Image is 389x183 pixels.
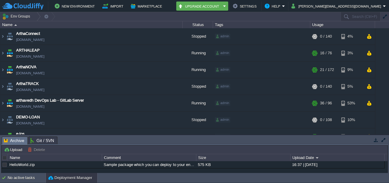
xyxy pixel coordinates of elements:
button: Deployment Manager [48,175,92,181]
span: Archive [4,137,24,144]
a: ArthaConnect [16,31,40,37]
a: [DOMAIN_NAME] [16,87,44,93]
div: Running [183,95,213,111]
div: admin [215,84,230,89]
div: admin [215,67,230,73]
div: Status [183,21,213,28]
div: 9% [341,62,361,78]
div: 10% [341,112,361,128]
div: Running [183,62,213,78]
a: [DOMAIN_NAME] [16,70,44,76]
div: Stopped [183,112,213,128]
img: AMDAwAAAACH5BAEAAAAALAAAAAABAAEAAAICRAEAOw== [5,128,14,145]
img: AMDAwAAAACH5BAEAAAAALAAAAAABAAEAAAICRAEAOw== [5,45,14,61]
button: Delete [28,147,47,152]
img: AMDAwAAAACH5BAEAAAAALAAAAAABAAEAAAICRAEAOw== [5,78,14,95]
img: AMDAwAAAACH5BAEAAAAALAAAAAABAAEAAAICRAEAOw== [14,24,17,26]
a: ArthaTRACK [16,81,39,87]
a: ARTHALEAP [16,47,40,53]
img: AMDAwAAAACH5BAEAAAAALAAAAAABAAEAAAICRAEAOw== [5,62,14,78]
div: Name [8,154,102,161]
div: No active tasks [8,173,46,183]
button: Import [102,2,125,10]
img: AMDAwAAAACH5BAEAAAAALAAAAAABAAEAAAICRAEAOw== [0,128,5,145]
img: AMDAwAAAACH5BAEAAAAALAAAAAABAAEAAAICRAEAOw== [5,28,14,45]
div: 4% [341,28,361,45]
button: [PERSON_NAME][EMAIL_ADDRESS][DOMAIN_NAME] [291,2,383,10]
div: 36 / 96 [320,95,332,111]
button: New Environment [55,2,97,10]
img: AMDAwAAAACH5BAEAAAAALAAAAAABAAEAAAICRAEAOw== [0,28,5,45]
div: Size [197,154,290,161]
img: AMDAwAAAACH5BAEAAAAALAAAAAABAAEAAAICRAEAOw== [0,95,5,111]
a: [DOMAIN_NAME] [16,103,44,110]
a: ArthaNOVA [16,64,36,70]
button: Upload [4,147,24,152]
a: DEMO-LOAN [16,114,40,120]
div: Running [183,128,213,145]
div: Sample package which you can deploy to your environment. Feel free to delete and upload a package... [102,161,196,168]
div: Name [1,21,182,28]
div: 0 / 108 [320,112,332,128]
div: 0 / 140 [320,78,332,95]
img: AMDAwAAAACH5BAEAAAAALAAAAAABAAEAAAICRAEAOw== [0,112,5,128]
div: 3% [341,45,361,61]
iframe: chat widget [363,159,383,177]
img: AMDAwAAAACH5BAEAAAAALAAAAAABAAEAAAICRAEAOw== [5,95,14,111]
div: Stopped [183,78,213,95]
div: admin [215,117,230,123]
div: admin [215,100,230,106]
a: [DOMAIN_NAME] [16,120,44,126]
img: CloudJiffy [2,2,43,10]
div: 53% [341,95,361,111]
a: arthavedh DevOps Lab - GitLab Server [16,97,84,103]
div: 16:37 | [DATE] [291,161,384,168]
div: Running [183,45,213,61]
div: Stopped [183,28,213,45]
div: 6% [341,128,361,145]
img: AMDAwAAAACH5BAEAAAAALAAAAAABAAEAAAICRAEAOw== [0,45,5,61]
button: Marketplace [131,2,164,10]
div: 5% [341,78,361,95]
a: e-los [16,131,25,137]
div: admin [215,34,230,39]
div: 21 / 172 [320,62,334,78]
div: 16 / 76 [320,45,332,61]
img: AMDAwAAAACH5BAEAAAAALAAAAAABAAEAAAICRAEAOw== [0,78,5,95]
a: [DOMAIN_NAME] [16,37,44,43]
a: [DOMAIN_NAME] [16,53,44,59]
button: Env Groups [2,12,32,21]
div: Comment [102,154,196,161]
img: AMDAwAAAACH5BAEAAAAALAAAAAABAAEAAAICRAEAOw== [0,62,5,78]
button: Help [265,2,282,10]
button: Settings [233,2,258,10]
div: Usage [311,21,375,28]
div: 20 / 108 [320,128,334,145]
div: Upload Date [291,154,384,161]
button: Upgrade Account [178,2,221,10]
div: Tags [213,21,310,28]
a: HelloWorld.zip [9,162,35,167]
div: admin [215,134,230,139]
span: Git / SVN [30,137,54,144]
div: admin [215,50,230,56]
img: AMDAwAAAACH5BAEAAAAALAAAAAABAAEAAAICRAEAOw== [5,112,14,128]
div: 0 / 140 [320,28,332,45]
div: 575 KB [196,161,290,168]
